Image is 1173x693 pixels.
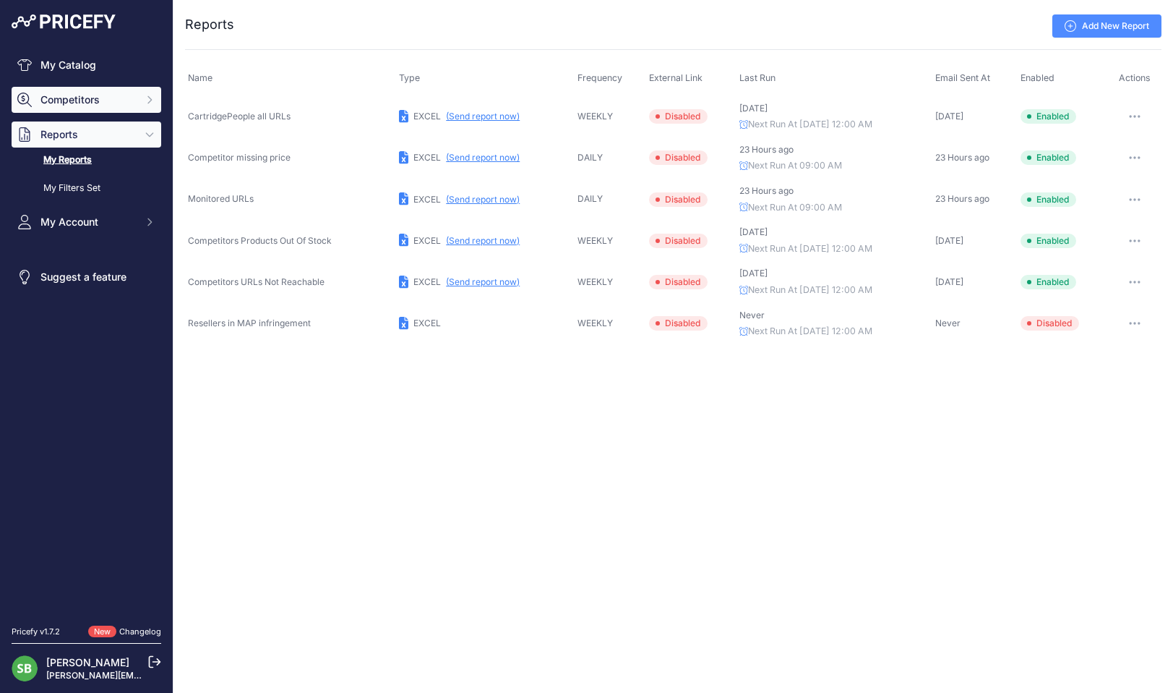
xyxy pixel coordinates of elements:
[649,192,708,207] span: Disabled
[399,72,420,83] span: Type
[12,264,161,290] a: Suggest a feature
[188,235,332,246] span: Competitors Products Out Of Stock
[935,235,963,246] span: [DATE]
[649,275,708,289] span: Disabled
[577,193,603,204] span: DAILY
[739,72,775,83] span: Last Run
[88,626,116,638] span: New
[935,193,989,204] span: 23 Hours ago
[1021,234,1076,248] span: Enabled
[739,310,765,320] span: Never
[1021,316,1079,331] span: Disabled
[935,111,963,122] span: [DATE]
[12,14,116,29] img: Pricefy Logo
[1052,14,1161,38] a: Add New Report
[12,176,161,201] a: My Filters Set
[577,235,613,246] span: WEEKLY
[12,148,161,173] a: My Reports
[188,318,311,328] span: Resellers in MAP infringement
[577,111,613,122] span: WEEKLY
[935,152,989,163] span: 23 Hours ago
[1021,150,1076,165] span: Enabled
[649,234,708,248] span: Disabled
[12,87,161,113] button: Competitors
[12,52,161,78] a: My Catalog
[413,111,441,122] span: EXCEL
[1021,275,1076,289] span: Enabled
[446,194,520,205] button: (Send report now)
[649,316,708,331] span: Disabled
[188,276,325,287] span: Competitors URLs Not Reachable
[188,111,291,122] span: CartridgePeople all URLs
[12,122,161,148] button: Reports
[577,72,622,83] span: Frequency
[413,235,441,246] span: EXCEL
[739,103,768,114] span: [DATE]
[46,670,340,681] a: [PERSON_NAME][EMAIL_ADDRESS][PERSON_NAME][DOMAIN_NAME]
[188,72,212,83] span: Name
[1021,192,1076,207] span: Enabled
[12,626,60,638] div: Pricefy v1.7.2
[446,235,520,247] button: (Send report now)
[413,194,441,205] span: EXCEL
[577,276,613,287] span: WEEKLY
[739,226,768,237] span: [DATE]
[935,276,963,287] span: [DATE]
[12,209,161,235] button: My Account
[46,656,129,668] a: [PERSON_NAME]
[446,276,520,288] button: (Send report now)
[577,318,613,328] span: WEEKLY
[446,152,520,163] button: (Send report now)
[739,185,794,196] span: 23 Hours ago
[413,318,441,328] span: EXCEL
[739,144,794,155] span: 23 Hours ago
[649,109,708,124] span: Disabled
[739,159,929,173] p: Next Run At 09:00 AM
[739,284,929,297] p: Next Run At [DATE] 12:00 AM
[446,111,520,122] button: (Send report now)
[12,52,161,608] nav: Sidebar
[40,215,135,229] span: My Account
[739,201,929,215] p: Next Run At 09:00 AM
[649,150,708,165] span: Disabled
[1021,72,1054,83] span: Enabled
[935,72,990,83] span: Email Sent At
[119,626,161,637] a: Changelog
[188,193,254,204] span: Monitored URLs
[1119,72,1151,83] span: Actions
[739,268,768,279] span: [DATE]
[188,152,291,163] span: Competitor missing price
[413,276,441,287] span: EXCEL
[577,152,603,163] span: DAILY
[185,14,234,35] h2: Reports
[739,325,929,339] p: Next Run At [DATE] 12:00 AM
[935,318,961,328] span: Never
[40,127,135,142] span: Reports
[649,72,702,83] span: External Link
[739,242,929,256] p: Next Run At [DATE] 12:00 AM
[40,93,135,107] span: Competitors
[739,118,929,132] p: Next Run At [DATE] 12:00 AM
[1021,109,1076,124] span: Enabled
[413,152,441,163] span: EXCEL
